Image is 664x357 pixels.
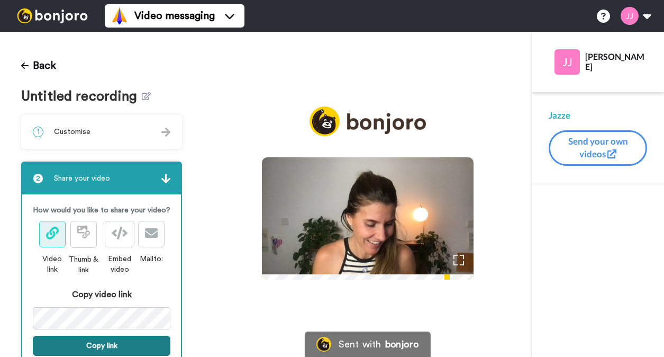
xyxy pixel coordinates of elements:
[339,340,381,349] div: Sent with
[33,288,170,301] div: Copy video link
[134,8,215,23] span: Video messaging
[316,337,331,352] img: Bonjoro Logo
[305,332,431,357] a: Bonjoro LogoSent withbonjoro
[549,130,647,166] button: Send your own videos
[13,8,92,23] img: bj-logo-header-white.svg
[33,336,170,356] button: Copy link
[54,173,110,184] span: Share your video
[101,254,138,275] div: Embed video
[33,127,43,137] span: 1
[66,254,101,275] div: Thumb & link
[54,127,90,137] span: Customise
[21,89,142,104] span: Untitled recording
[33,173,43,184] span: 2
[585,51,647,72] div: [PERSON_NAME]
[21,53,56,78] button: Back
[385,340,419,349] div: bonjoro
[554,49,580,75] img: Profile Image
[161,128,170,137] img: arrow.svg
[21,115,182,149] div: 1Customise
[549,109,647,122] div: Jazze
[310,106,426,137] img: logo_full.png
[453,255,464,265] img: Full screen
[33,205,170,216] p: How would you like to share your video?
[138,254,165,264] div: Mailto:
[111,7,128,24] img: vm-color.svg
[39,254,66,275] div: Video link
[161,174,170,183] img: arrow.svg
